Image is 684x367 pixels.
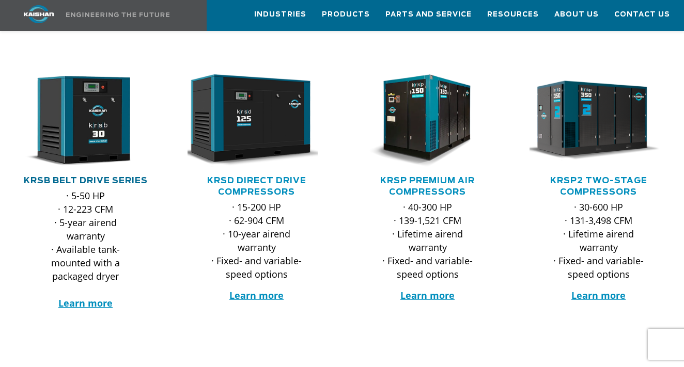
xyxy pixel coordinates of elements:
a: Industries [254,1,306,28]
span: About Us [554,9,599,21]
div: krsb30 [17,74,154,167]
p: · 5-50 HP · 12-223 CFM · 5-year airend warranty · Available tank-mounted with a packaged dryer [37,189,134,310]
img: krsd125 [180,74,318,167]
p: · 15-200 HP · 62-904 CFM · 10-year airend warranty · Fixed- and variable-speed options [208,200,305,281]
img: krsp150 [351,74,489,167]
img: krsb30 [9,74,147,167]
a: Learn more [229,289,284,301]
span: Parts and Service [385,9,472,21]
a: About Us [554,1,599,28]
a: KRSP Premium Air Compressors [380,177,475,196]
span: Products [322,9,370,21]
a: Parts and Service [385,1,472,28]
div: krsd125 [188,74,325,167]
a: Learn more [571,289,626,301]
img: Engineering the future [66,12,169,17]
p: · 30-600 HP · 131-3,498 CFM · Lifetime airend warranty · Fixed- and variable-speed options [550,200,647,281]
p: · 40-300 HP · 139-1,521 CFM · Lifetime airend warranty · Fixed- and variable-speed options [379,200,476,281]
a: Learn more [400,289,455,301]
a: Contact Us [614,1,670,28]
div: krsp350 [530,74,667,167]
a: KRSD Direct Drive Compressors [207,177,306,196]
span: Resources [487,9,539,21]
a: Learn more [58,297,113,309]
a: Resources [487,1,539,28]
a: KRSP2 Two-Stage Compressors [550,177,647,196]
span: Industries [254,9,306,21]
span: Contact Us [614,9,670,21]
img: krsp350 [522,74,660,167]
a: KRSB Belt Drive Series [24,177,148,185]
a: Products [322,1,370,28]
div: krsp150 [359,74,496,167]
